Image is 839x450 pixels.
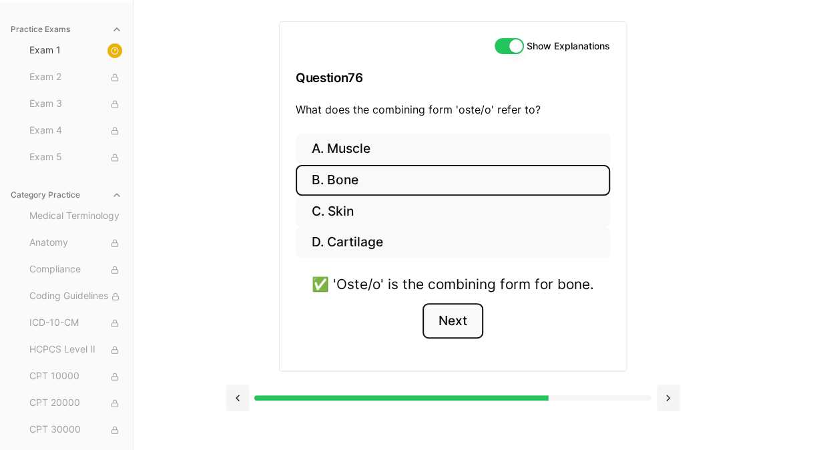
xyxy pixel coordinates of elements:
[24,206,127,227] button: Medical Terminology
[312,274,594,294] div: ✅ 'Oste/o' is the combining form for bone.
[29,70,122,85] span: Exam 2
[24,339,127,361] button: HCPCS Level II
[24,120,127,142] button: Exam 4
[296,227,610,258] button: D. Cartilage
[29,124,122,138] span: Exam 4
[5,19,127,40] button: Practice Exams
[24,286,127,307] button: Coding Guidelines
[527,41,610,51] label: Show Explanations
[24,232,127,254] button: Anatomy
[29,236,122,250] span: Anatomy
[24,393,127,414] button: CPT 20000
[296,165,610,196] button: B. Bone
[24,40,127,61] button: Exam 1
[296,58,610,97] h3: Question 76
[29,262,122,277] span: Compliance
[296,101,610,118] p: What does the combining form 'oste/o' refer to?
[296,134,610,165] button: A. Muscle
[29,423,122,437] span: CPT 30000
[24,259,127,280] button: Compliance
[24,366,127,387] button: CPT 10000
[29,209,122,224] span: Medical Terminology
[423,303,483,339] button: Next
[29,289,122,304] span: Coding Guidelines
[296,196,610,227] button: C. Skin
[24,147,127,168] button: Exam 5
[29,343,122,357] span: HCPCS Level II
[5,184,127,206] button: Category Practice
[29,150,122,165] span: Exam 5
[29,396,122,411] span: CPT 20000
[29,369,122,384] span: CPT 10000
[29,43,122,58] span: Exam 1
[24,93,127,115] button: Exam 3
[24,67,127,88] button: Exam 2
[29,97,122,111] span: Exam 3
[29,316,122,330] span: ICD-10-CM
[24,312,127,334] button: ICD-10-CM
[24,419,127,441] button: CPT 30000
